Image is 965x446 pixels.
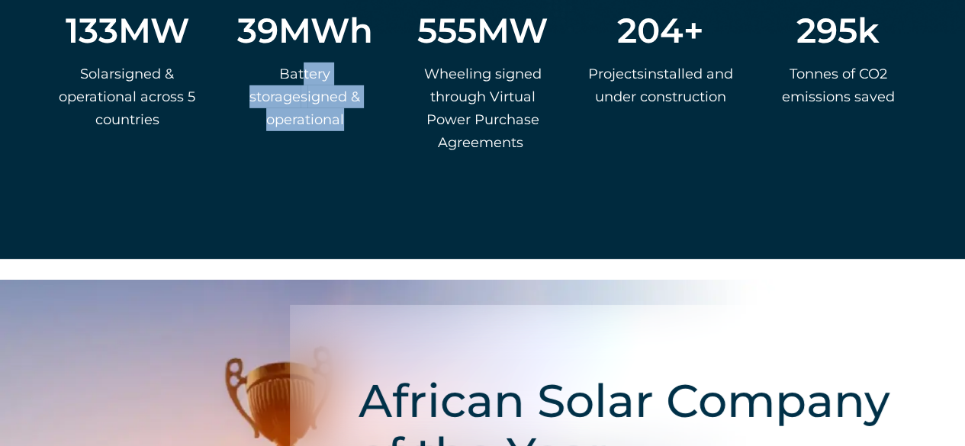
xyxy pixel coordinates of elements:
span: igned & operational [266,88,361,128]
span: igned & operational across 5 countries [59,66,195,128]
span: s [114,66,121,82]
span: s [301,88,307,105]
span: rojects [598,66,644,82]
span: ttery storage [249,66,330,105]
span: 133 [66,13,118,47]
span: S [80,66,88,82]
span: Ba [279,66,298,82]
span: olar [88,66,114,82]
span: + [684,13,735,47]
span: T [790,66,796,82]
span: 555 [417,13,477,47]
span: 204 [617,13,684,47]
span: MWh [278,13,379,47]
span: emissions saved [782,88,895,105]
span: 39 [237,13,278,47]
span: i [588,66,733,105]
span: MW [477,13,556,47]
span: onnes of CO2 [796,66,887,82]
span: MW [118,13,201,47]
span: k [857,13,912,47]
span: P [588,66,598,82]
span: nstalled and under construction [595,66,733,105]
span: Wheeling signed through Virtual Power Purchase Agreements [424,66,542,151]
span: 295 [796,13,857,47]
